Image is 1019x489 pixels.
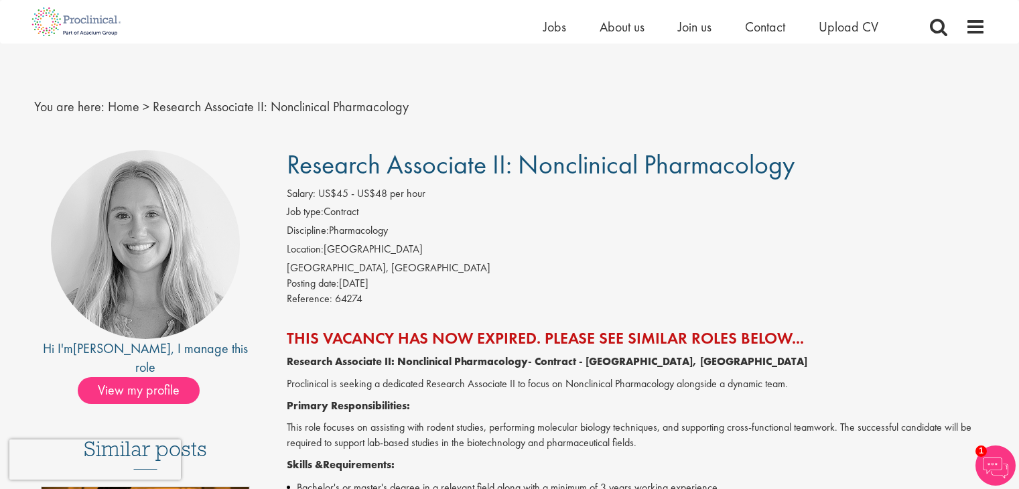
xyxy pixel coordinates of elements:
label: Location: [287,242,324,257]
a: breadcrumb link [108,98,139,115]
strong: - Contract - [GEOGRAPHIC_DATA], [GEOGRAPHIC_DATA] [528,354,807,368]
span: US$45 - US$48 per hour [318,186,425,200]
strong: Research Associate II: Nonclinical Pharmacology [287,354,528,368]
li: Contract [287,204,986,223]
a: [PERSON_NAME] [73,340,171,357]
label: Job type: [287,204,324,220]
iframe: reCAPTCHA [9,439,181,480]
span: Research Associate II: Nonclinical Pharmacology [287,147,795,182]
img: Chatbot [975,445,1016,486]
div: [GEOGRAPHIC_DATA], [GEOGRAPHIC_DATA] [287,261,986,276]
a: Contact [745,18,785,36]
span: > [143,98,149,115]
li: Pharmacology [287,223,986,242]
div: [DATE] [287,276,986,291]
a: About us [600,18,644,36]
label: Salary: [287,186,316,202]
a: Jobs [543,18,566,36]
span: You are here: [34,98,105,115]
img: imeage of recruiter Shannon Briggs [51,150,240,339]
p: This role focuses on assisting with rodent studies, performing molecular biology techniques, and ... [287,420,986,451]
h2: This vacancy has now expired. Please see similar roles below... [287,330,986,347]
strong: Skills & [287,458,323,472]
div: Hi I'm , I manage this role [34,339,257,377]
span: Posting date: [287,276,339,290]
p: Proclinical is seeking a dedicated Research Associate II to focus on Nonclinical Pharmacology alo... [287,376,986,392]
li: [GEOGRAPHIC_DATA] [287,242,986,261]
label: Reference: [287,291,332,307]
h3: Similar posts [84,437,207,470]
strong: Primary Responsibilities: [287,399,410,413]
a: Upload CV [819,18,878,36]
label: Discipline: [287,223,329,238]
a: View my profile [78,380,213,397]
span: 1 [975,445,987,457]
span: View my profile [78,377,200,404]
span: Research Associate II: Nonclinical Pharmacology [153,98,409,115]
span: 64274 [335,291,362,305]
strong: Requirements: [323,458,395,472]
a: Join us [678,18,711,36]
